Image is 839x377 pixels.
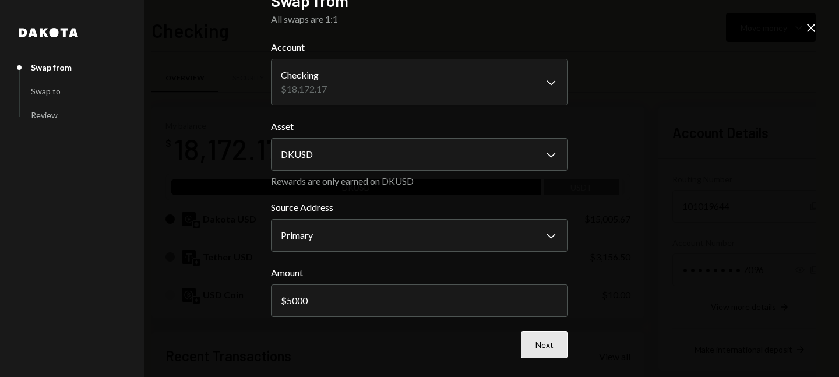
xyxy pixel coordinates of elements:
[271,284,568,317] input: 0.00
[271,119,568,133] label: Asset
[271,59,568,105] button: Account
[521,331,568,358] button: Next
[271,200,568,214] label: Source Address
[271,175,568,186] div: Rewards are only earned on DKUSD
[31,86,61,96] div: Swap to
[271,219,568,252] button: Source Address
[271,40,568,54] label: Account
[281,295,287,306] div: $
[271,138,568,171] button: Asset
[31,110,58,120] div: Review
[271,266,568,280] label: Amount
[271,12,568,26] div: All swaps are 1:1
[31,62,72,72] div: Swap from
